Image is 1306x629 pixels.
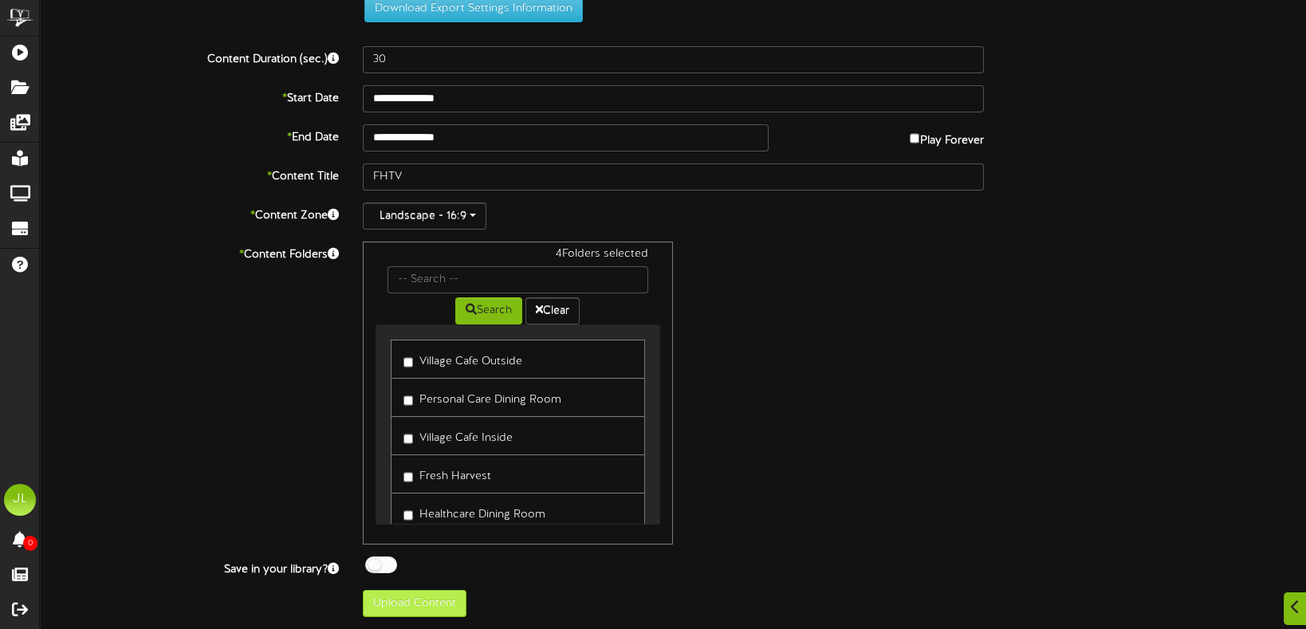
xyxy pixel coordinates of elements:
[403,510,414,521] input: Healthcare Dining Room
[28,163,351,185] label: Content Title
[363,163,984,191] input: Title of this Content
[455,297,522,324] button: Search
[28,242,351,263] label: Content Folders
[356,2,583,14] a: Download Export Settings Information
[376,246,661,266] div: 4 Folders selected
[403,434,414,444] input: Village Cafe Inside
[28,85,351,107] label: Start Date
[403,463,491,485] label: Fresh Harvest
[28,202,351,224] label: Content Zone
[28,124,351,146] label: End Date
[403,387,561,408] label: Personal Care Dining Room
[28,46,351,68] label: Content Duration (sec.)
[403,348,522,370] label: Village Cafe Outside
[403,501,545,523] label: Healthcare Dining Room
[403,395,414,406] input: Personal Care Dining Room
[525,297,580,324] button: Clear
[910,124,984,149] label: Play Forever
[403,472,414,482] input: Fresh Harvest
[23,536,37,551] span: 0
[363,590,466,617] button: Upload Content
[910,133,920,143] input: Play Forever
[403,357,414,368] input: Village Cafe Outside
[363,202,486,230] button: Landscape - 16:9
[4,484,36,516] div: JL
[387,266,649,293] input: -- Search --
[403,425,513,446] label: Village Cafe Inside
[28,556,351,578] label: Save in your library?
